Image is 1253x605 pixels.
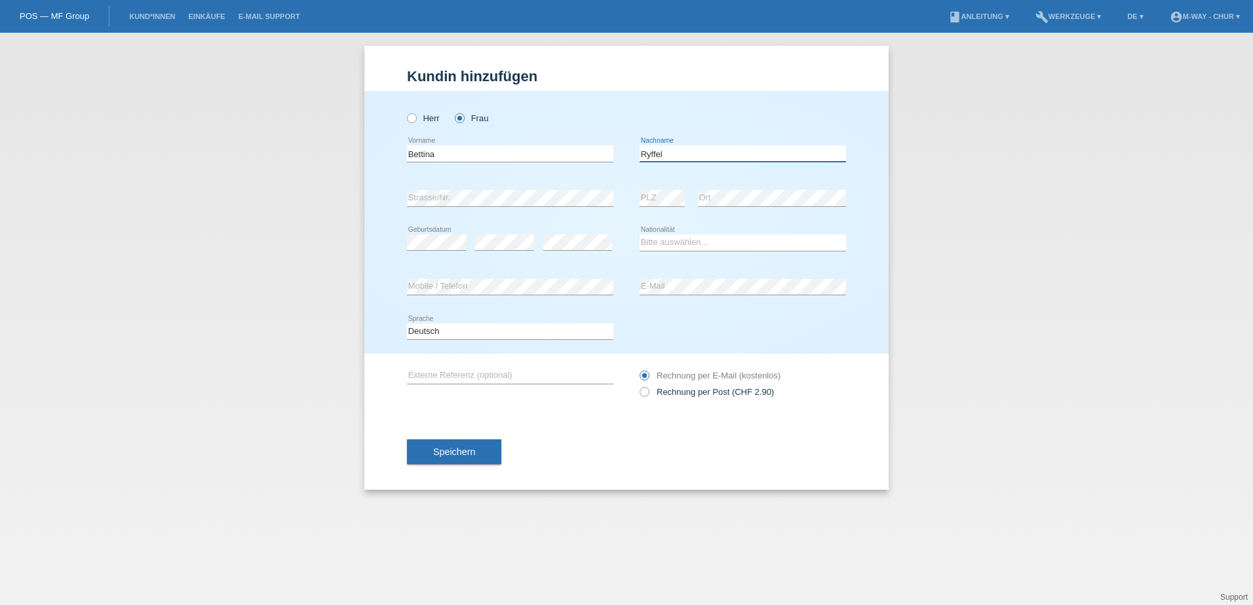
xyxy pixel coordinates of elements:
a: DE ▾ [1121,12,1149,20]
a: Support [1220,593,1248,602]
a: account_circlem-way - Chur ▾ [1163,12,1246,20]
a: bookAnleitung ▾ [942,12,1016,20]
input: Rechnung per E-Mail (kostenlos) [640,371,648,387]
i: build [1035,10,1049,24]
a: buildWerkzeuge ▾ [1029,12,1108,20]
label: Rechnung per Post (CHF 2.90) [640,387,774,397]
a: POS — MF Group [20,11,89,21]
a: E-Mail Support [232,12,307,20]
input: Herr [407,113,415,122]
a: Einkäufe [182,12,231,20]
h1: Kundin hinzufügen [407,68,846,84]
a: Kund*innen [123,12,182,20]
input: Frau [455,113,463,122]
button: Speichern [407,439,501,464]
input: Rechnung per Post (CHF 2.90) [640,387,648,403]
label: Frau [455,113,488,123]
i: account_circle [1170,10,1183,24]
i: book [948,10,961,24]
span: Speichern [433,447,475,457]
label: Rechnung per E-Mail (kostenlos) [640,371,781,380]
label: Herr [407,113,440,123]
